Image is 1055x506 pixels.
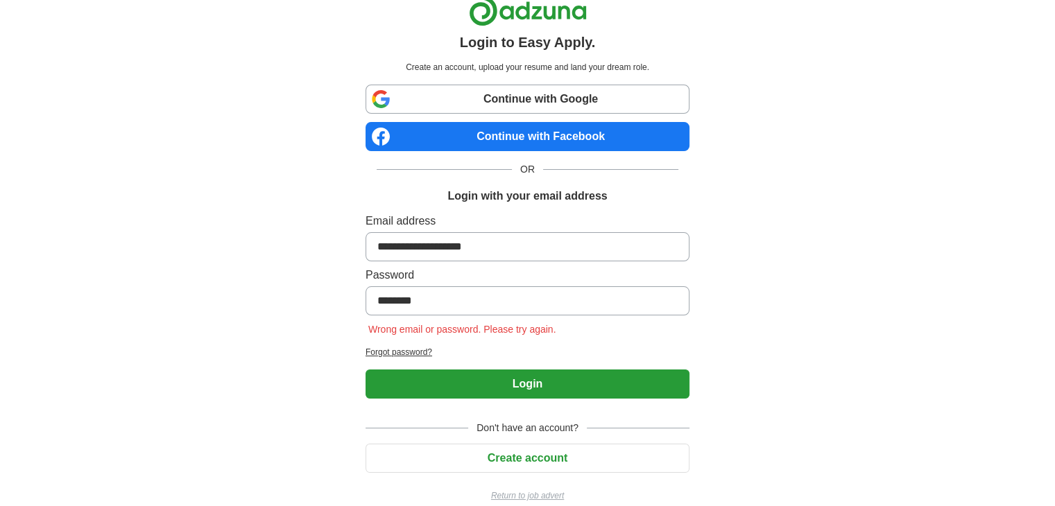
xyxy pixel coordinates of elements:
button: Create account [366,444,689,473]
span: Don't have an account? [468,421,587,435]
a: Continue with Google [366,85,689,114]
a: Create account [366,452,689,464]
a: Forgot password? [366,346,689,358]
label: Password [366,267,689,283]
a: Return to job advert [366,489,689,502]
span: Wrong email or password. Please try again. [366,324,559,335]
span: OR [512,162,543,177]
p: Create an account, upload your resume and land your dream role. [368,61,687,73]
h1: Login to Easy Apply. [460,32,596,53]
a: Continue with Facebook [366,122,689,151]
label: Email address [366,213,689,229]
button: Login [366,369,689,399]
h1: Login with your email address [447,188,607,204]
